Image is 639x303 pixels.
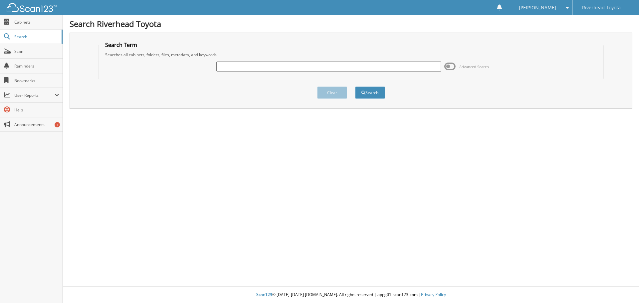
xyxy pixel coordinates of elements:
iframe: Chat Widget [606,271,639,303]
span: Cabinets [14,19,59,25]
div: 1 [55,122,60,127]
span: User Reports [14,92,55,98]
span: Help [14,107,59,113]
span: Advanced Search [459,64,489,69]
button: Clear [317,86,347,99]
span: Bookmarks [14,78,59,83]
span: Riverhead Toyota [582,6,621,10]
span: Search [14,34,58,40]
legend: Search Term [102,41,140,49]
span: Announcements [14,122,59,127]
a: Privacy Policy [421,292,446,297]
div: © [DATE]-[DATE] [DOMAIN_NAME]. All rights reserved | appg01-scan123-com | [63,287,639,303]
img: scan123-logo-white.svg [7,3,57,12]
div: Searches all cabinets, folders, files, metadata, and keywords [102,52,600,58]
button: Search [355,86,385,99]
span: Scan [14,49,59,54]
span: Reminders [14,63,59,69]
span: [PERSON_NAME] [519,6,556,10]
h1: Search Riverhead Toyota [70,18,632,29]
span: Scan123 [256,292,272,297]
